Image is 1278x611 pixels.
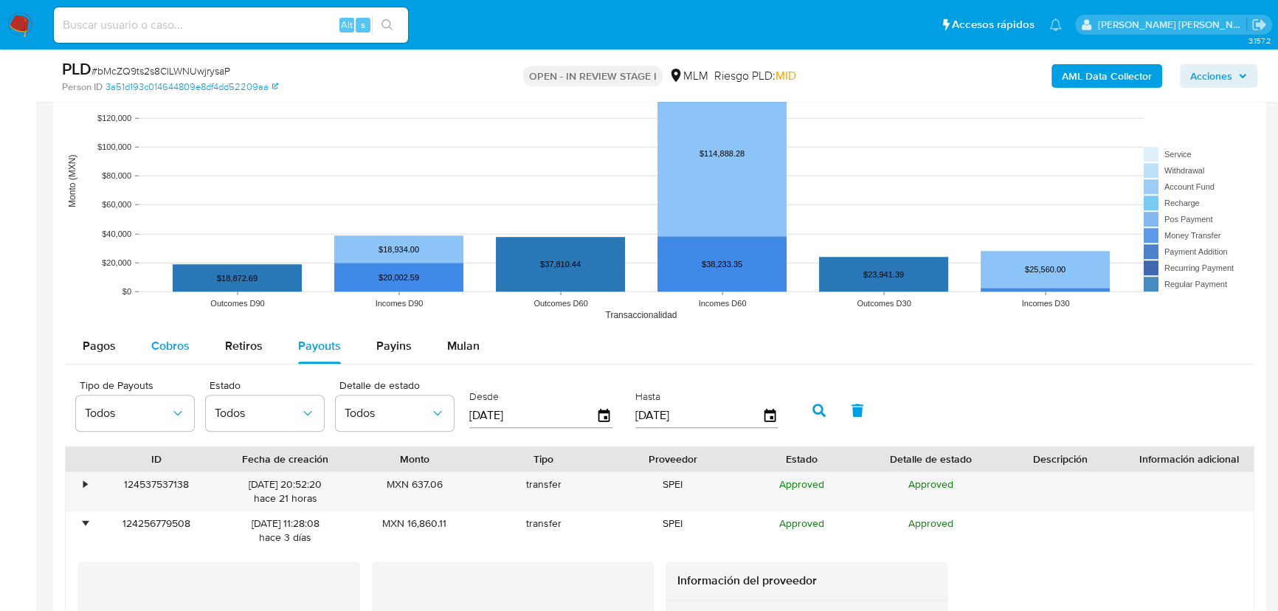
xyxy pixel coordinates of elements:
[669,68,708,84] div: MLM
[1062,64,1152,88] b: AML Data Collector
[54,15,408,35] input: Buscar usuario o caso...
[776,67,796,84] span: MID
[106,80,278,94] a: 3a51d193c014644809e8df4dd52209aa
[1098,18,1247,32] p: michelleangelica.rodriguez@mercadolibre.com.mx
[1051,64,1162,88] button: AML Data Collector
[372,15,402,35] button: search-icon
[1190,64,1232,88] span: Acciones
[91,63,230,78] span: # bMcZQ9ts2s8ClLWNUwjrysaP
[1180,64,1257,88] button: Acciones
[1049,18,1062,31] a: Notificaciones
[62,57,91,80] b: PLD
[62,80,103,94] b: Person ID
[952,17,1035,32] span: Accesos rápidos
[714,68,796,84] span: Riesgo PLD:
[1251,17,1267,32] a: Salir
[341,18,353,32] span: Alt
[523,66,663,86] p: OPEN - IN REVIEW STAGE I
[1248,35,1271,46] span: 3.157.2
[361,18,365,32] span: s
